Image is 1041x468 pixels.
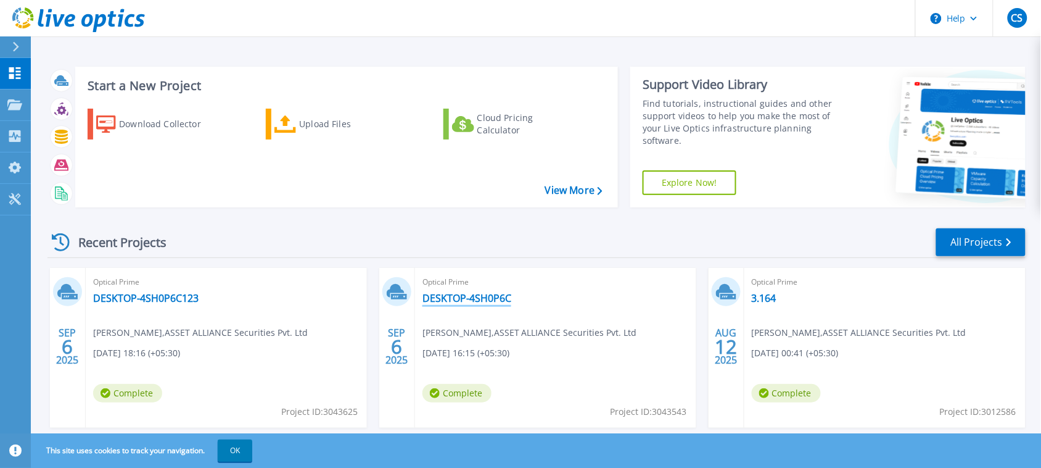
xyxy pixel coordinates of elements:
[422,275,689,289] span: Optical Prime
[545,185,603,196] a: View More
[443,109,581,140] a: Cloud Pricing Calculator
[643,98,842,147] div: Find tutorials, instructional guides and other support videos to help you make the most of your L...
[752,346,839,360] span: [DATE] 00:41 (+05:30)
[218,440,252,462] button: OK
[93,292,199,304] a: DESKTOP-4SH0P6C123
[422,326,637,340] span: [PERSON_NAME] , ASSET ALLIANCE Securities Pvt. Ltd
[56,324,79,369] div: SEP 2025
[752,384,821,403] span: Complete
[940,405,1016,419] span: Project ID: 3012586
[93,346,180,360] span: [DATE] 18:16 (+05:30)
[47,227,183,257] div: Recent Projects
[93,326,308,340] span: [PERSON_NAME] , ASSET ALLIANCE Securities Pvt. Ltd
[936,228,1026,256] a: All Projects
[119,112,218,136] div: Download Collector
[422,346,509,360] span: [DATE] 16:15 (+05:30)
[1011,13,1023,23] span: CS
[643,77,842,93] div: Support Video Library
[643,170,736,195] a: Explore Now!
[477,112,576,136] div: Cloud Pricing Calculator
[422,292,511,304] a: DESKTOP-4SH0P6C
[385,324,408,369] div: SEP 2025
[266,109,403,140] a: Upload Files
[752,275,1018,289] span: Optical Prime
[752,292,776,304] a: 3.164
[422,384,492,403] span: Complete
[752,326,966,340] span: [PERSON_NAME] , ASSET ALLIANCE Securities Pvt. Ltd
[93,275,360,289] span: Optical Prime
[34,440,252,462] span: This site uses cookies to track your navigation.
[715,341,737,352] span: 12
[299,112,398,136] div: Upload Files
[281,405,358,419] span: Project ID: 3043625
[88,109,225,140] a: Download Collector
[62,341,73,352] span: 6
[93,384,162,403] span: Complete
[391,341,402,352] span: 6
[611,405,687,419] span: Project ID: 3043543
[88,79,602,93] h3: Start a New Project
[714,324,738,369] div: AUG 2025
